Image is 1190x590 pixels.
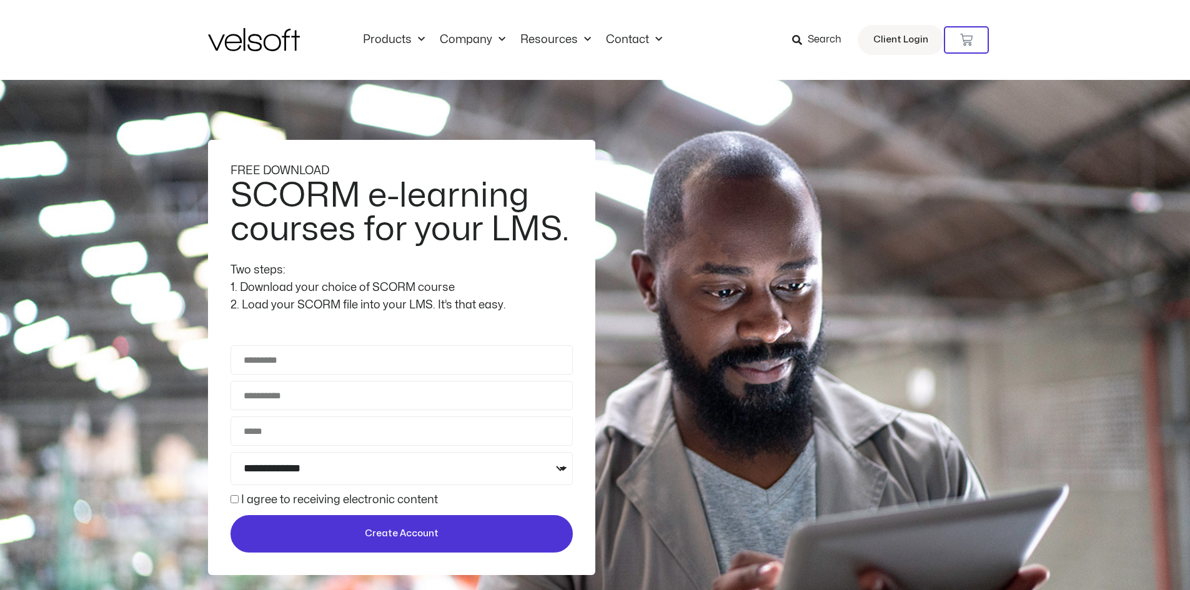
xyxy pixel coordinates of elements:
[365,526,439,541] span: Create Account
[808,32,841,48] span: Search
[432,33,513,47] a: CompanyMenu Toggle
[858,25,944,55] a: Client Login
[355,33,432,47] a: ProductsMenu Toggle
[792,29,850,51] a: Search
[231,162,573,180] div: FREE DOWNLOAD
[231,515,573,553] button: Create Account
[241,494,438,505] label: I agree to receiving electronic content
[231,297,573,314] div: 2. Load your SCORM file into your LMS. It’s that easy.
[231,279,573,297] div: 1. Download your choice of SCORM course
[208,28,300,51] img: Velsoft Training Materials
[231,179,570,247] h2: SCORM e-learning courses for your LMS.
[598,33,670,47] a: ContactMenu Toggle
[231,262,573,279] div: Two steps:
[873,32,928,48] span: Client Login
[355,33,670,47] nav: Menu
[513,33,598,47] a: ResourcesMenu Toggle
